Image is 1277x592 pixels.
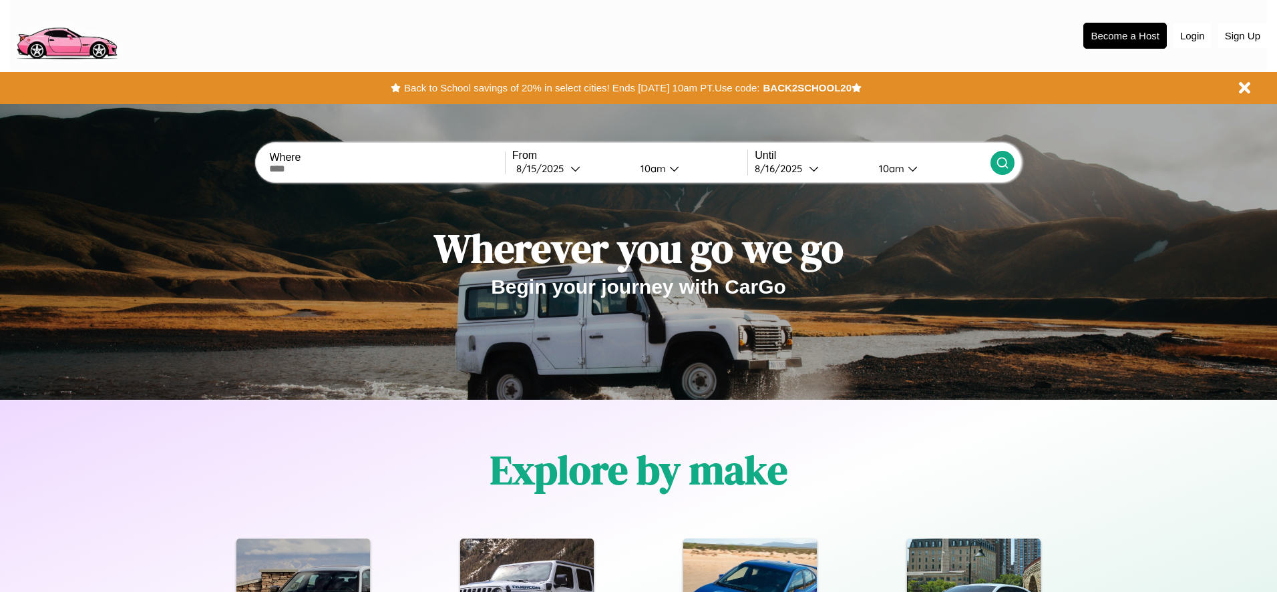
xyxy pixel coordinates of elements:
button: 10am [630,162,747,176]
button: Back to School savings of 20% in select cities! Ends [DATE] 10am PT.Use code: [401,79,763,97]
div: 10am [872,162,908,175]
label: Where [269,152,504,164]
img: logo [10,7,123,63]
div: 10am [634,162,669,175]
button: Login [1173,23,1212,48]
button: 8/15/2025 [512,162,630,176]
b: BACK2SCHOOL20 [763,82,852,93]
label: Until [755,150,990,162]
button: 10am [868,162,990,176]
label: From [512,150,747,162]
div: 8 / 15 / 2025 [516,162,570,175]
h1: Explore by make [490,442,787,497]
button: Become a Host [1083,23,1167,49]
div: 8 / 16 / 2025 [755,162,809,175]
button: Sign Up [1218,23,1267,48]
